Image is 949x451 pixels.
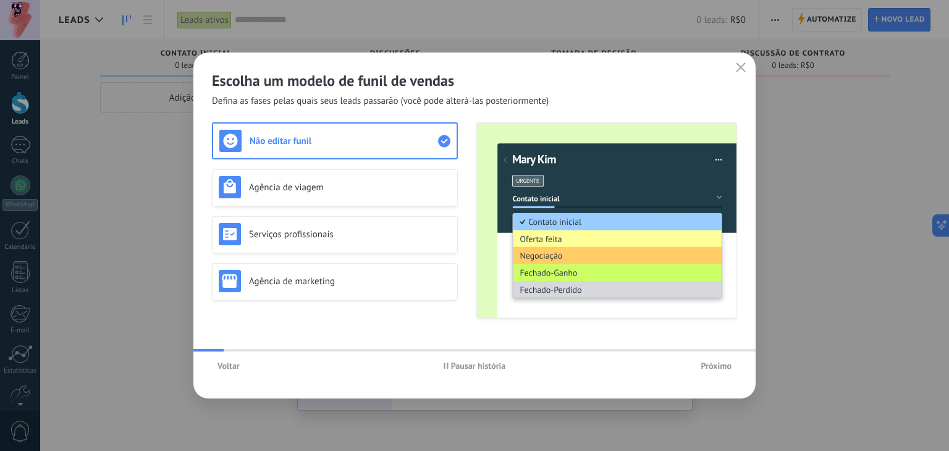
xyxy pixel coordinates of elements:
[212,71,737,90] h2: Escolha um modelo de funil de vendas
[249,276,451,287] h3: Agência de marketing
[451,361,506,370] span: Pausar história
[701,361,732,370] span: Próximo
[695,356,737,375] button: Próximo
[250,135,438,147] h3: Não editar funil
[212,356,245,375] button: Voltar
[249,182,451,193] h3: Agência de viagem
[249,229,451,240] h3: Serviços profissionais
[212,95,549,107] span: Defina as fases pelas quais seus leads passarão (você pode alterá-las posteriormente)
[438,356,512,375] button: Pausar história
[217,361,240,370] span: Voltar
